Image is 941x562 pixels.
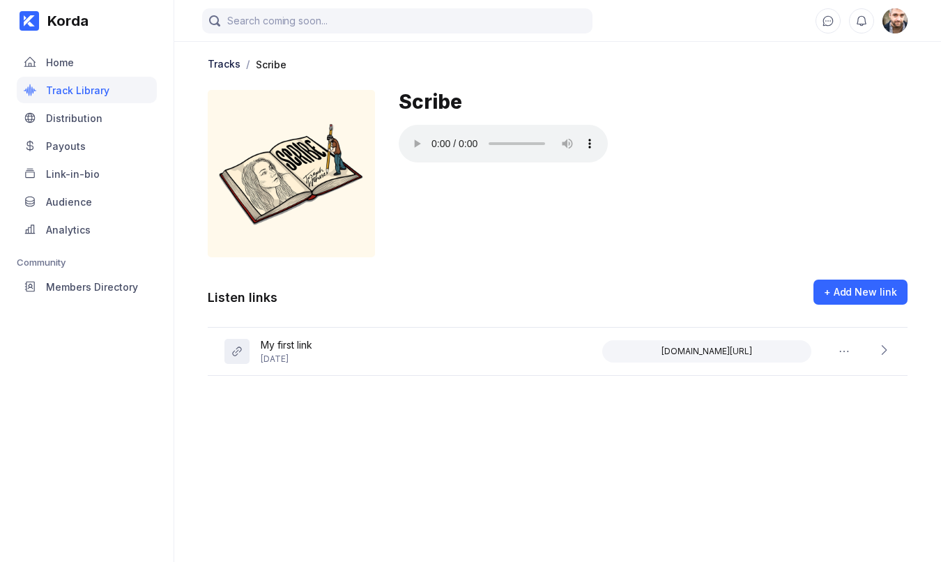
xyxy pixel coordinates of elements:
div: Link-in-bio [46,168,100,180]
div: My first link [261,339,312,354]
a: Home [17,49,157,77]
a: Analytics [17,216,157,244]
a: Tracks [208,56,240,70]
div: [DOMAIN_NAME][URL] [661,346,752,357]
button: + Add New link [813,280,908,305]
a: Audience [17,188,157,216]
div: Scribe [256,59,286,70]
div: Analytics [46,224,91,236]
div: Members Directory [46,281,138,293]
div: Tracks [208,58,240,70]
a: Distribution [17,105,157,132]
div: Payouts [46,140,86,152]
div: / [246,57,250,70]
div: [DATE] [261,354,312,364]
div: Track Library [46,84,109,96]
a: Members Directory [17,273,157,301]
a: Link-in-bio [17,160,157,188]
div: Listen links [208,290,277,305]
div: + Add New link [824,285,897,299]
div: Distribution [46,112,102,124]
div: Audience [46,196,92,208]
input: Search coming soon... [202,8,592,33]
div: Scribe [399,90,462,114]
div: Joseph Lofthouse [882,8,908,33]
div: Korda [39,13,89,29]
button: [DOMAIN_NAME][URL] [602,340,811,363]
div: Home [46,56,74,68]
a: Track Library [17,77,157,105]
img: 160x160 [882,8,908,33]
div: Community [17,257,157,268]
a: Payouts [17,132,157,160]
